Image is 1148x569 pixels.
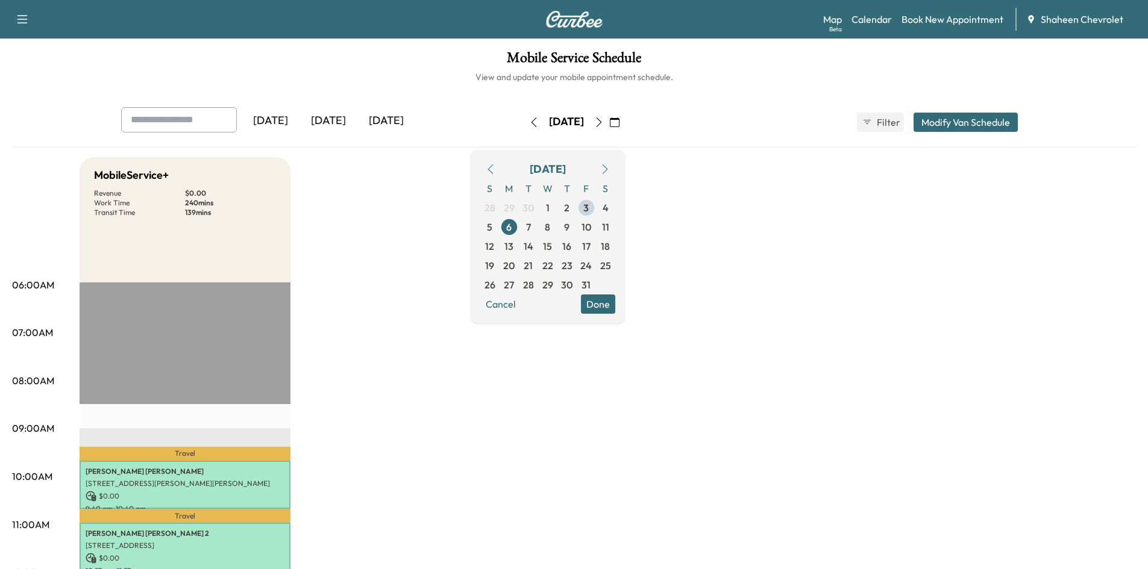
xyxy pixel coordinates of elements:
[549,114,584,129] div: [DATE]
[504,239,513,253] span: 13
[522,201,534,215] span: 30
[503,258,515,273] span: 20
[500,179,519,198] span: M
[582,239,591,253] span: 17
[562,239,571,253] span: 16
[485,278,495,292] span: 26
[562,258,572,273] span: 23
[86,467,284,476] p: [PERSON_NAME] [PERSON_NAME]
[530,161,566,178] div: [DATE]
[545,220,550,234] span: 8
[564,220,569,234] span: 9
[12,71,1136,83] h6: View and update your mobile appointment schedule.
[185,208,276,217] p: 139 mins
[12,278,54,292] p: 06:00AM
[80,447,290,461] p: Travel
[480,179,500,198] span: S
[485,201,495,215] span: 28
[242,107,300,135] div: [DATE]
[12,469,52,483] p: 10:00AM
[485,258,494,273] span: 19
[94,198,185,208] p: Work Time
[86,504,284,514] p: 9:40 am - 10:40 am
[94,208,185,217] p: Transit Time
[487,220,492,234] span: 5
[86,529,284,538] p: [PERSON_NAME] [PERSON_NAME] 2
[561,278,572,292] span: 30
[12,325,53,340] p: 07:00AM
[86,491,284,502] p: $ 0.00
[914,113,1018,132] button: Modify Van Schedule
[12,421,54,435] p: 09:00AM
[519,179,538,198] span: T
[86,479,284,488] p: [STREET_ADDRESS][PERSON_NAME][PERSON_NAME]
[596,179,615,198] span: S
[582,220,591,234] span: 10
[580,258,592,273] span: 24
[185,198,276,208] p: 240 mins
[538,179,557,198] span: W
[852,12,892,26] a: Calendar
[543,239,552,253] span: 15
[603,201,609,215] span: 4
[80,509,290,523] p: Travel
[94,188,185,198] p: Revenue
[523,278,534,292] span: 28
[581,294,615,314] button: Done
[601,239,610,253] span: 18
[506,220,512,234] span: 6
[545,11,603,28] img: Curbee Logo
[600,258,611,273] span: 25
[524,239,533,253] span: 14
[602,220,609,234] span: 11
[564,201,569,215] span: 2
[1041,12,1123,26] span: Shaheen Chevrolet
[557,179,577,198] span: T
[485,239,494,253] span: 12
[542,258,553,273] span: 22
[857,113,904,132] button: Filter
[504,201,515,215] span: 29
[526,220,531,234] span: 7
[12,373,54,388] p: 08:00AM
[300,107,357,135] div: [DATE]
[504,278,514,292] span: 27
[877,115,899,129] span: Filter
[480,294,521,314] button: Cancel
[582,278,591,292] span: 31
[577,179,596,198] span: F
[546,201,550,215] span: 1
[583,201,589,215] span: 3
[829,25,842,34] div: Beta
[823,12,842,26] a: MapBeta
[86,553,284,564] p: $ 0.00
[185,188,276,198] p: $ 0.00
[86,541,284,550] p: [STREET_ADDRESS]
[94,167,169,184] h5: MobileService+
[12,517,49,532] p: 11:00AM
[902,12,1003,26] a: Book New Appointment
[542,278,553,292] span: 29
[12,51,1136,71] h1: Mobile Service Schedule
[357,107,415,135] div: [DATE]
[524,258,533,273] span: 21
